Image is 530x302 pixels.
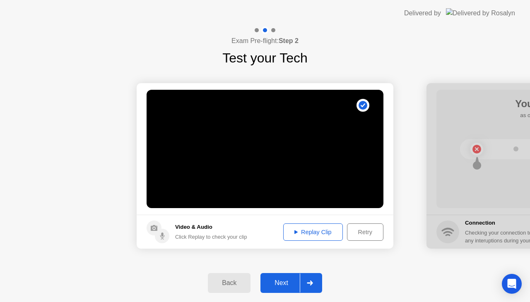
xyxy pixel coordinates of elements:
b: Step 2 [279,37,299,44]
div: Back [210,279,248,287]
button: Replay Clip [283,223,343,241]
h4: Exam Pre-flight: [231,36,299,46]
button: Back [208,273,251,293]
button: Retry [347,223,383,241]
button: Next [260,273,322,293]
div: Retry [350,229,381,235]
div: Next [263,279,300,287]
div: Open Intercom Messenger [502,274,522,294]
div: Replay Clip [286,229,340,235]
div: Click Replay to check your clip [175,233,247,241]
img: Delivered by Rosalyn [446,8,515,18]
div: Delivered by [404,8,441,18]
h5: Video & Audio [175,223,247,231]
h1: Test your Tech [222,48,308,68]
